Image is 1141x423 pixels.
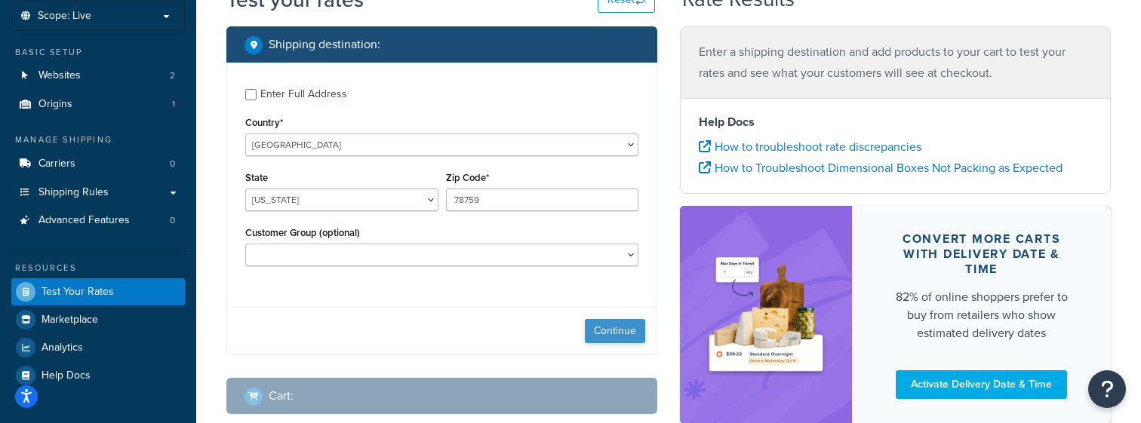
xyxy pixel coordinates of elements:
[38,214,130,227] span: Advanced Features
[888,288,1075,342] div: 82% of online shoppers prefer to buy from retailers who show estimated delivery dates
[11,262,185,274] div: Resources
[42,314,98,326] span: Marketplace
[170,214,175,227] span: 0
[11,334,185,361] a: Analytics
[245,117,283,128] label: Country*
[38,158,75,170] span: Carriers
[446,172,489,183] label: Zip Code*
[703,228,829,401] img: feature-image-ddt-36eae7f7280da8017bfb280eaccd9c446f90b1fe08728e4019434db127062ab4.png
[896,370,1067,399] a: Activate Delivery Date & Time
[245,172,268,183] label: State
[11,62,185,90] a: Websites2
[42,286,114,299] span: Test Your Rates
[172,98,175,111] span: 1
[699,113,1092,131] h4: Help Docs
[11,62,185,90] li: Websites
[699,41,1092,84] p: Enter a shipping destination and add products to your cart to test your rates and see what your c...
[1088,370,1126,408] button: Open Resource Center
[11,90,185,118] li: Origins
[11,362,185,389] a: Help Docs
[11,150,185,178] li: Carriers
[42,369,91,382] span: Help Docs
[699,138,921,155] a: How to troubleshoot rate discrepancies
[11,278,185,305] a: Test Your Rates
[11,207,185,234] a: Advanced Features0
[585,319,645,343] button: Continue
[38,69,81,82] span: Websites
[245,227,360,238] label: Customer Group (optional)
[170,158,175,170] span: 0
[245,89,257,100] input: Enter Full Address
[11,207,185,234] li: Advanced Features
[888,231,1075,277] div: Convert more carts with delivery date & time
[11,46,185,59] div: Basic Setup
[11,179,185,207] a: Shipping Rules
[170,69,175,82] span: 2
[38,10,91,23] span: Scope: Live
[38,186,109,199] span: Shipping Rules
[11,306,185,333] a: Marketplace
[260,84,347,105] div: Enter Full Address
[38,98,72,111] span: Origins
[269,389,294,403] h2: Cart :
[42,342,83,354] span: Analytics
[11,150,185,178] a: Carriers0
[11,90,185,118] a: Origins1
[269,38,380,51] h2: Shipping destination :
[699,159,1063,176] a: How to Troubleshoot Dimensional Boxes Not Packing as Expected
[11,133,185,146] div: Manage Shipping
